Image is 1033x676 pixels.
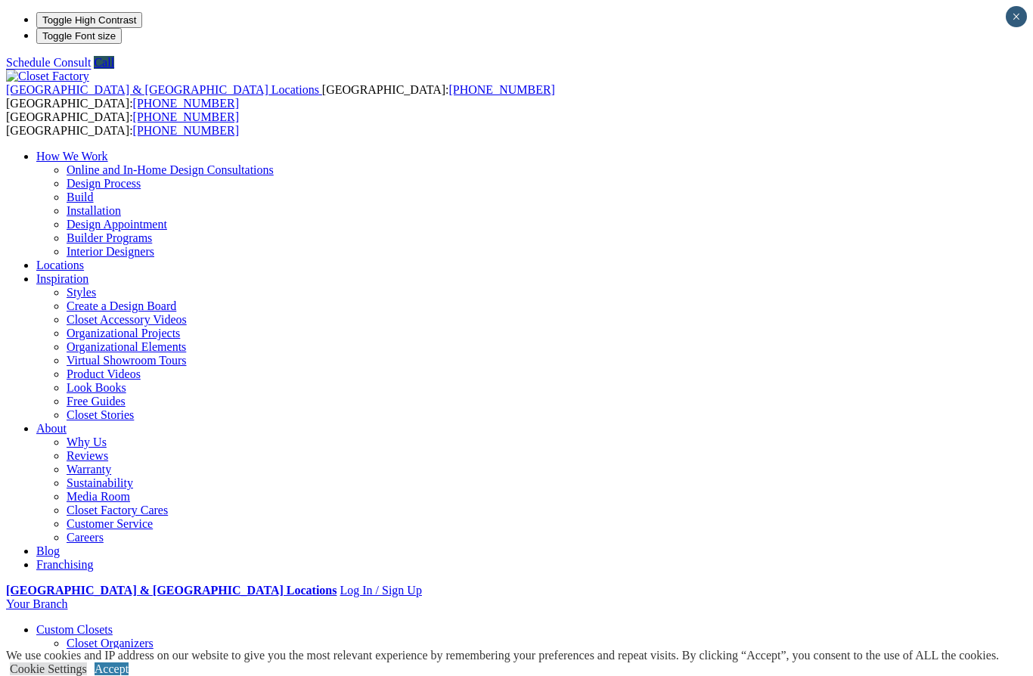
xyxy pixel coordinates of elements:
[36,12,142,28] button: Toggle High Contrast
[1006,6,1027,27] button: Close
[67,354,187,367] a: Virtual Showroom Tours
[133,97,239,110] a: [PHONE_NUMBER]
[340,584,421,597] a: Log In / Sign Up
[67,381,126,394] a: Look Books
[67,177,141,190] a: Design Process
[67,436,107,448] a: Why Us
[36,544,60,557] a: Blog
[67,476,133,489] a: Sustainability
[6,597,67,610] a: Your Branch
[67,245,154,258] a: Interior Designers
[67,218,167,231] a: Design Appointment
[67,449,108,462] a: Reviews
[67,204,121,217] a: Installation
[67,517,153,530] a: Customer Service
[67,313,187,326] a: Closet Accessory Videos
[94,56,114,69] a: Call
[67,286,96,299] a: Styles
[448,83,554,96] a: [PHONE_NUMBER]
[67,490,130,503] a: Media Room
[36,623,113,636] a: Custom Closets
[67,463,111,476] a: Warranty
[42,30,116,42] span: Toggle Font size
[6,83,322,96] a: [GEOGRAPHIC_DATA] & [GEOGRAPHIC_DATA] Locations
[67,395,126,408] a: Free Guides
[6,649,999,662] div: We use cookies and IP address on our website to give you the most relevant experience by remember...
[6,584,337,597] a: [GEOGRAPHIC_DATA] & [GEOGRAPHIC_DATA] Locations
[36,259,84,271] a: Locations
[6,83,555,110] span: [GEOGRAPHIC_DATA]: [GEOGRAPHIC_DATA]:
[67,637,154,650] a: Closet Organizers
[10,662,87,675] a: Cookie Settings
[133,124,239,137] a: [PHONE_NUMBER]
[6,83,319,96] span: [GEOGRAPHIC_DATA] & [GEOGRAPHIC_DATA] Locations
[67,299,176,312] a: Create a Design Board
[6,70,89,83] img: Closet Factory
[36,422,67,435] a: About
[67,191,94,203] a: Build
[67,327,180,340] a: Organizational Projects
[67,408,134,421] a: Closet Stories
[67,531,104,544] a: Careers
[67,504,168,516] a: Closet Factory Cares
[67,163,274,176] a: Online and In-Home Design Consultations
[36,150,108,163] a: How We Work
[6,56,91,69] a: Schedule Consult
[67,340,186,353] a: Organizational Elements
[67,231,152,244] a: Builder Programs
[36,28,122,44] button: Toggle Font size
[36,272,88,285] a: Inspiration
[36,558,94,571] a: Franchising
[95,662,129,675] a: Accept
[133,110,239,123] a: [PHONE_NUMBER]
[42,14,136,26] span: Toggle High Contrast
[6,110,239,137] span: [GEOGRAPHIC_DATA]: [GEOGRAPHIC_DATA]:
[67,367,141,380] a: Product Videos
